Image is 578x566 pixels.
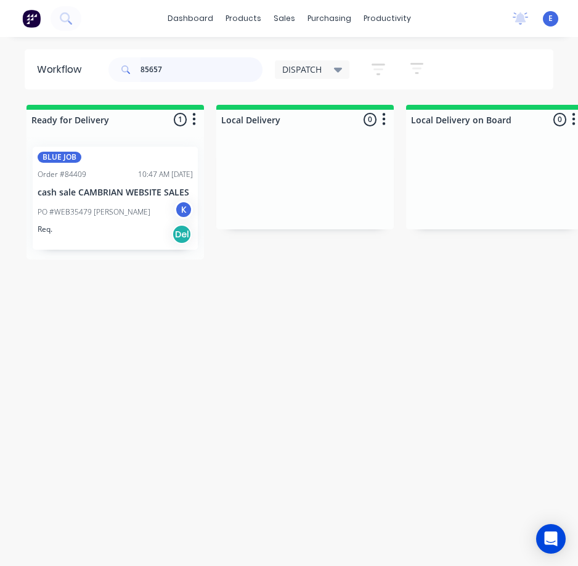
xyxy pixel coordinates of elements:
p: Req. [38,224,52,235]
div: purchasing [301,9,357,28]
span: E [548,13,553,24]
div: Del [172,224,192,244]
div: BLUE JOB [38,152,81,163]
p: PO #WEB35479 [PERSON_NAME] [38,207,150,218]
p: cash sale CAMBRIAN WEBSITE SALES [38,187,193,198]
div: productivity [357,9,417,28]
div: 10:47 AM [DATE] [138,169,193,180]
img: Factory [22,9,41,28]
div: Order #84409 [38,169,86,180]
div: BLUE JOBOrder #8440910:47 AM [DATE]cash sale CAMBRIAN WEBSITE SALESPO #WEB35479 [PERSON_NAME]KReq... [33,147,198,250]
div: sales [267,9,301,28]
div: products [219,9,267,28]
span: DISPATCH [282,63,322,76]
a: dashboard [161,9,219,28]
div: Workflow [37,62,88,77]
div: Open Intercom Messenger [536,524,566,554]
input: Search for orders... [140,57,263,82]
div: K [174,200,193,219]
